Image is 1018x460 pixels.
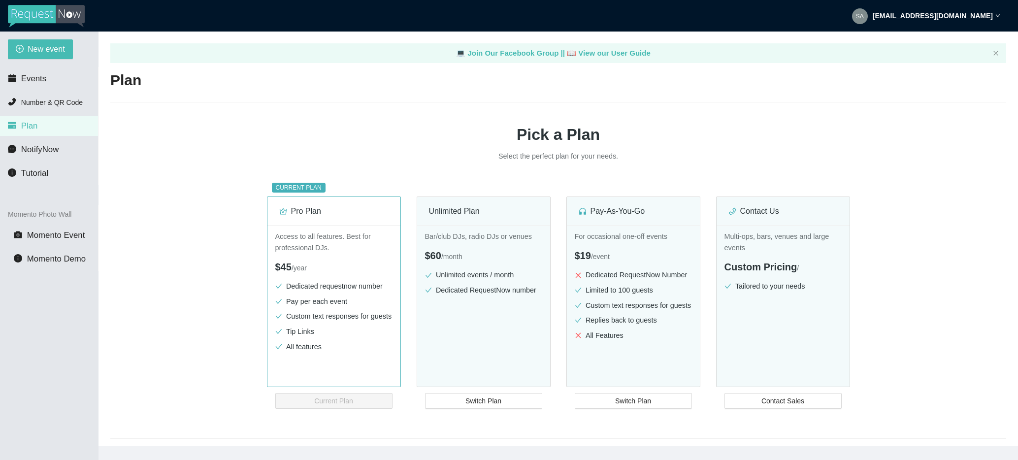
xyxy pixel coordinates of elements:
li: All features [275,341,393,353]
span: Number & QR Code [21,99,83,106]
span: / month [441,253,462,261]
li: Replies back to guests [575,315,692,326]
span: / event [591,253,610,261]
span: close [575,332,582,339]
button: Contact Sales [724,393,842,409]
span: plus-circle [16,45,24,54]
span: check [275,298,282,305]
span: check [425,287,432,294]
span: check [724,283,731,290]
span: down [995,13,1000,18]
li: Tip Links [275,326,393,337]
button: plus-circleNew event [8,39,73,59]
span: / [797,264,799,272]
p: Bar/club DJs, radio DJs or venues [425,231,542,242]
span: / year [292,264,307,272]
span: Tutorial [21,168,48,178]
span: message [8,145,16,153]
li: Custom text responses for guests [575,300,692,311]
li: Dedicated requestnow number [275,281,393,292]
span: crown [279,207,287,215]
span: phone [8,98,16,106]
button: Switch Plan [575,393,692,409]
span: Plan [21,121,38,131]
span: laptop [567,49,576,57]
p: Multi-ops, bars, venues and large events [724,231,842,253]
span: close [575,272,582,279]
button: Switch Plan [425,393,542,409]
span: calendar [8,74,16,82]
iframe: LiveChat chat widget [880,429,1018,460]
span: NotifyNow [21,145,59,154]
span: laptop [456,49,465,57]
div: Pro Plan [279,205,389,217]
li: Pay per each event [275,296,393,307]
span: check [275,313,282,320]
span: credit-card [8,121,16,130]
span: phone [728,207,736,215]
span: Events [21,74,46,83]
button: Current Plan [275,393,393,409]
img: RequestNow [8,5,85,28]
sup: CURRENT PLAN [272,183,326,193]
span: info-circle [8,168,16,177]
span: Switch Plan [465,395,501,406]
div: Contact Us [728,205,838,217]
h2: Plan [110,70,1006,91]
span: $19 [575,250,591,261]
span: check [275,283,282,290]
span: check [275,343,282,350]
span: Momento Demo [27,254,86,263]
li: Dedicated RequestNow number [425,285,542,296]
span: New event [28,43,65,55]
span: customer-service [579,207,587,215]
div: Pay-As-You-Go [579,205,688,217]
strong: [EMAIL_ADDRESS][DOMAIN_NAME] [873,12,993,20]
span: Momento Event [27,230,85,240]
li: Dedicated RequestNow Number [575,269,692,281]
span: check [275,328,282,335]
li: All Features [575,330,692,341]
li: Custom text responses for guests [275,311,393,322]
span: check [575,287,582,294]
p: For occasional one-off events [575,231,692,242]
span: $45 [275,262,292,272]
h1: Pick a Plan [110,122,1006,147]
button: close [993,50,999,57]
li: Tailored to your needs [724,281,842,292]
span: Contact Sales [761,395,804,406]
div: Unlimited Plan [429,205,538,217]
a: laptop View our User Guide [567,49,651,57]
img: c8e189fe5407d39645f0b3f21446b4ab [852,8,868,24]
span: $60 [425,250,441,261]
li: Unlimited events / month [425,269,542,281]
a: laptop Join Our Facebook Group || [456,49,567,57]
p: Access to all features. Best for professional DJs. [275,231,393,253]
span: Custom Pricing [724,262,797,272]
span: check [575,317,582,324]
span: camera [14,230,22,239]
span: info-circle [14,254,22,263]
span: check [425,272,432,279]
li: Limited to 100 guests [575,285,692,296]
span: check [575,302,582,309]
span: Switch Plan [615,395,651,406]
p: Select the perfect plan for your needs. [411,151,706,162]
span: close [993,50,999,56]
